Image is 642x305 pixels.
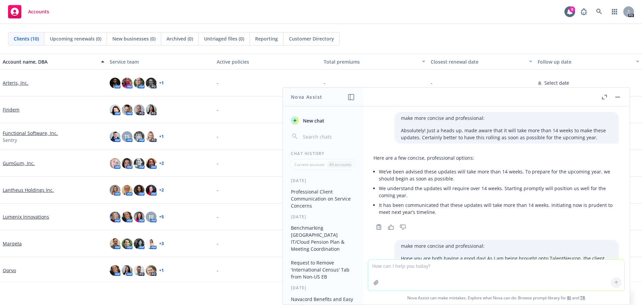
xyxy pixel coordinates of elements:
[217,106,218,113] span: -
[50,35,101,42] span: Upcoming renewals (0)
[110,58,211,65] div: Service team
[110,185,120,196] img: photo
[428,54,535,70] button: Closest renewal date
[321,54,428,70] button: Total premiums
[401,255,612,297] p: Hope you are both having a good day! As I am being brought onto TalentNeuron, the client voiced s...
[217,79,218,86] span: -
[291,93,322,100] h1: Nova Assist
[255,35,278,42] span: Reporting
[107,54,214,70] button: Service team
[3,240,22,247] a: Marqeta
[608,5,621,18] a: Switch app
[3,186,54,194] a: Lantheus Holdings Inc.
[329,162,351,167] p: All accounts
[217,160,218,167] span: -
[283,151,363,156] div: Chat History
[14,35,39,42] span: Clients (10)
[294,162,324,167] p: Current account
[288,115,357,127] button: New chat
[401,242,612,249] p: make more concise and professional:
[538,58,632,65] div: Follow up date
[373,154,619,161] p: Here are a few concise, professional options:
[110,131,120,142] img: photo
[146,158,156,169] img: photo
[376,224,382,230] svg: Copy to clipboard
[122,78,132,88] img: photo
[124,133,130,140] span: TS
[5,2,52,21] a: Accounts
[134,185,144,196] img: photo
[110,78,120,88] img: photo
[217,58,318,65] div: Active policies
[134,104,144,115] img: photo
[283,178,363,183] div: [DATE]
[3,160,35,167] a: GumGum, Inc.
[593,5,606,18] a: Search
[302,117,324,124] span: New chat
[146,131,156,142] img: photo
[302,132,355,141] input: Search chats
[283,285,363,291] div: [DATE]
[159,242,164,246] a: + 3
[544,79,569,86] span: Select date
[217,213,218,220] span: -
[431,79,432,86] span: -
[379,183,619,200] li: We understand the updates will require over 14 weeks. Starting promptly will position us well for...
[122,104,132,115] img: photo
[146,104,156,115] img: photo
[122,212,132,222] img: photo
[134,78,144,88] img: photo
[146,78,156,88] img: photo
[3,213,49,220] a: Lumenix Innovations
[122,185,132,196] img: photo
[3,106,19,113] a: Findem
[146,185,156,196] img: photo
[569,6,575,12] div: 8
[110,158,120,169] img: photo
[567,295,571,301] a: BI
[289,35,334,42] span: Customer Directory
[365,291,627,305] span: Nova Assist can make mistakes. Explore what Nova can do: Browse prompt library for and
[580,295,585,301] a: TR
[134,158,144,169] img: photo
[398,222,408,232] button: Thumbs down
[159,188,164,192] a: + 2
[122,158,132,169] img: photo
[110,238,120,249] img: photo
[134,212,144,222] img: photo
[577,5,591,18] a: Report a Bug
[28,9,49,14] span: Accounts
[217,240,218,247] span: -
[204,35,244,42] span: Untriaged files (0)
[159,215,164,219] a: + 5
[110,212,120,222] img: photo
[283,214,363,220] div: [DATE]
[159,81,164,85] a: + 1
[379,167,619,183] li: We’ve been advised these updates will take more than 14 weeks. To prepare for the upcoming year, ...
[149,213,154,220] span: FE
[122,265,132,276] img: photo
[288,186,357,211] button: Professional Client Communication on Service Concerns
[159,161,164,165] a: + 2
[167,35,193,42] span: Archived (0)
[288,257,357,282] button: Request to Remove 'International Census' Tab from Non-US EB
[134,131,144,142] img: photo
[535,54,642,70] button: Follow up date
[3,137,17,144] span: Sentry
[217,267,218,274] span: -
[3,79,28,86] a: Arteris, Inc.
[3,58,97,65] div: Account name, DBA
[324,58,418,65] div: Total premiums
[217,186,218,194] span: -
[146,265,156,276] img: photo
[214,54,321,70] button: Active policies
[146,238,156,249] img: photo
[110,104,120,115] img: photo
[217,133,218,140] span: -
[324,79,325,86] span: -
[134,238,144,249] img: photo
[431,58,525,65] div: Closest renewal date
[159,135,164,139] a: + 1
[134,265,144,276] img: photo
[3,267,16,274] a: Qorvo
